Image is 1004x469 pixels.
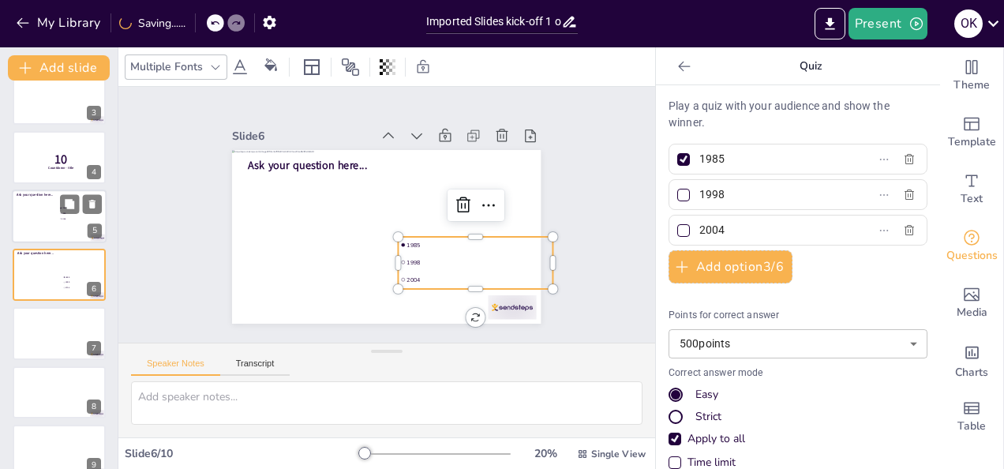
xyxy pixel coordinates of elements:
[815,8,845,39] button: Export to PowerPoint
[13,366,106,418] div: https://cdn.sendsteps.com/images/logo/sendsteps_logo_white.pnghttps://cdn.sendsteps.com/images/lo...
[13,131,106,183] div: 10Countdown - title4
[17,251,53,256] span: Ask your question here...
[87,341,101,355] div: 7
[849,8,927,39] button: Present
[127,56,206,77] div: Multiple Fonts
[249,158,368,173] span: Ask your question here...
[953,77,990,94] span: Theme
[669,366,927,381] p: Correct answer mode
[88,223,102,238] div: 5
[131,358,220,376] button: Speaker Notes
[669,387,927,403] div: Easy
[940,104,1003,161] div: Add ready made slides
[8,55,110,81] button: Add slide
[13,307,106,359] div: https://cdn.sendsteps.com/images/logo/sendsteps_logo_white.pnghttps://cdn.sendsteps.com/images/lo...
[299,54,324,80] div: Layout
[407,241,550,249] span: 1985
[220,358,290,376] button: Transcript
[699,148,846,171] input: Option 1
[957,304,987,321] span: Media
[87,400,101,414] div: 8
[526,446,564,461] div: 20 %
[48,166,73,171] span: Countdown - title
[125,446,359,461] div: Slide 6 / 10
[119,16,185,31] div: Saving......
[954,9,983,38] div: o K
[12,189,107,243] div: https://cdn.sendsteps.com/images/logo/sendsteps_logo_white.pnghttps://cdn.sendsteps.com/images/lo...
[591,448,646,460] span: Single View
[66,287,109,289] span: 2004
[669,431,927,447] div: Apply to all
[940,47,1003,104] div: Change the overall theme
[83,194,102,213] button: Delete Slide
[940,161,1003,218] div: Add text boxes
[961,190,983,208] span: Text
[232,129,370,144] div: Slide 6
[940,388,1003,445] div: Add a table
[54,151,67,168] span: 10
[695,387,718,403] div: Easy
[66,276,109,279] span: 1985
[407,276,550,283] span: 2004
[87,106,101,120] div: 3
[955,364,988,381] span: Charts
[259,58,283,75] div: Background color
[669,329,927,358] div: 500 points
[687,431,745,447] div: Apply to all
[13,73,106,125] div: 3
[62,217,106,219] span: 2004
[341,58,360,77] span: Position
[695,409,721,425] div: Strict
[697,47,924,85] p: Quiz
[957,418,986,435] span: Table
[13,249,106,301] div: https://cdn.sendsteps.com/images/logo/sendsteps_logo_white.pnghttps://cdn.sendsteps.com/images/lo...
[62,212,106,214] span: 1998
[669,250,792,283] button: Add option3/6
[940,332,1003,388] div: Add charts and graphs
[669,409,927,425] div: Strict
[946,247,998,265] span: Questions
[12,10,107,36] button: My Library
[407,258,550,266] span: 1998
[17,192,53,197] span: Ask your question here...
[87,282,101,296] div: 6
[699,183,846,206] input: Option 2
[669,98,927,131] p: Play a quiz with your audience and show the winner.
[940,218,1003,275] div: Get real-time input from your audience
[87,165,101,179] div: 4
[66,281,109,283] span: 1998
[954,8,983,39] button: o K
[699,219,846,242] input: Option 3
[940,275,1003,332] div: Add images, graphics, shapes or video
[669,309,927,323] p: Points for correct answer
[948,133,996,151] span: Template
[426,10,561,33] input: Insert title
[60,194,79,213] button: Duplicate Slide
